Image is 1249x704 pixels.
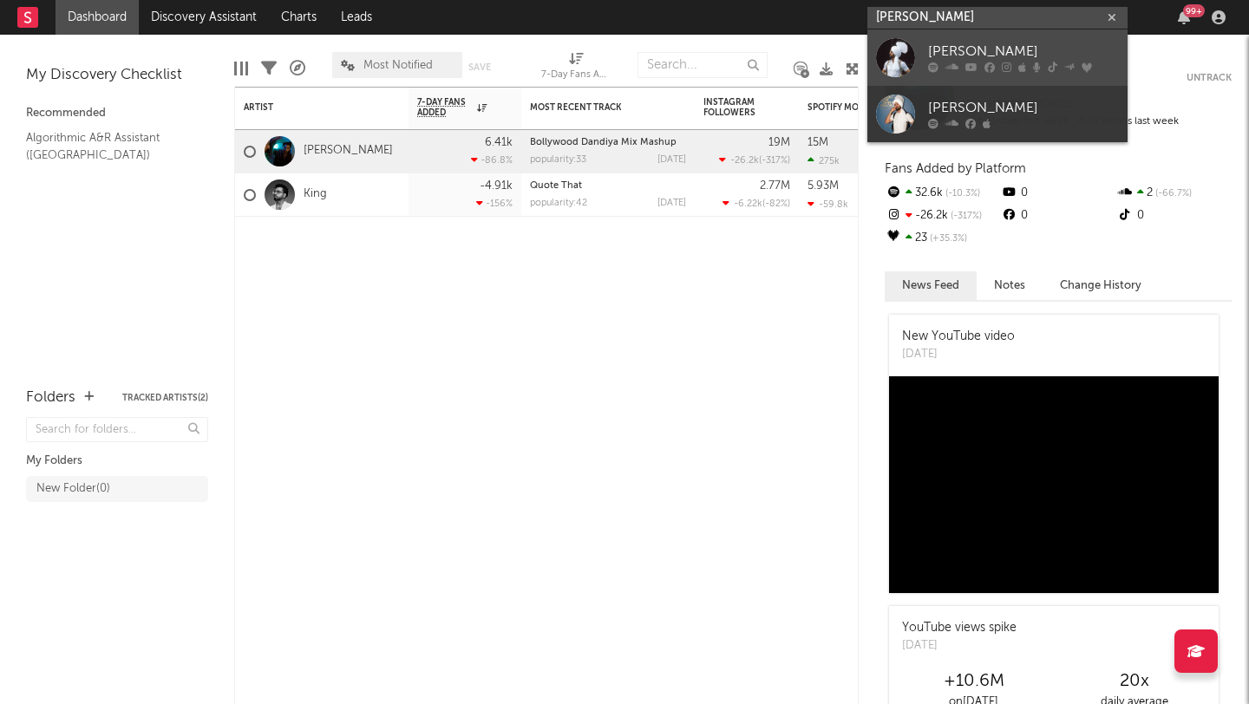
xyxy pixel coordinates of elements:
[304,144,393,159] a: [PERSON_NAME]
[730,156,759,166] span: -26.2k
[476,198,513,209] div: -156 %
[480,180,513,192] div: -4.91k
[885,227,1000,250] div: 23
[902,346,1015,363] div: [DATE]
[530,199,587,208] div: popularity: 42
[290,43,305,94] div: A&R Pipeline
[638,52,768,78] input: Search...
[1116,182,1232,205] div: 2
[893,671,1054,692] div: +10.6M
[808,180,839,192] div: 5.93M
[734,199,762,209] span: -6.22k
[719,154,790,166] div: ( )
[723,198,790,209] div: ( )
[1183,4,1205,17] div: 99 +
[867,86,1128,142] a: [PERSON_NAME]
[468,62,491,72] button: Save
[885,205,1000,227] div: -26.2k
[234,43,248,94] div: Edit Columns
[1116,205,1232,227] div: 0
[765,199,788,209] span: -82 %
[703,97,764,118] div: Instagram Followers
[808,102,938,113] div: Spotify Monthly Listeners
[1000,205,1115,227] div: 0
[768,137,790,148] div: 19M
[943,189,980,199] span: -10.3 %
[948,212,982,221] span: -317 %
[1187,69,1232,87] button: Untrack
[26,103,208,124] div: Recommended
[977,271,1043,300] button: Notes
[902,637,1017,655] div: [DATE]
[541,43,611,94] div: 7-Day Fans Added (7-Day Fans Added)
[867,29,1128,86] a: [PERSON_NAME]
[927,234,967,244] span: +35.3 %
[808,137,828,148] div: 15M
[1054,671,1214,692] div: 20 x
[417,97,473,118] span: 7-Day Fans Added
[26,128,191,164] a: Algorithmic A&R Assistant ([GEOGRAPHIC_DATA])
[530,102,660,113] div: Most Recent Track
[530,181,582,191] a: Quote That
[530,181,686,191] div: Quote That
[657,155,686,165] div: [DATE]
[530,138,677,147] a: Bollywood Dandiya Mix Mashup
[760,180,790,192] div: 2.77M
[485,137,513,148] div: 6.41k
[902,328,1015,346] div: New YouTube video
[26,388,75,408] div: Folders
[885,162,1026,175] span: Fans Added by Platform
[244,102,374,113] div: Artist
[304,187,327,202] a: King
[530,155,586,165] div: popularity: 33
[541,65,611,86] div: 7-Day Fans Added (7-Day Fans Added)
[885,271,977,300] button: News Feed
[363,60,433,71] span: Most Notified
[261,43,277,94] div: Filters
[530,138,686,147] div: Bollywood Dandiya Mix Mashup
[762,156,788,166] span: -317 %
[36,479,110,499] div: New Folder ( 0 )
[26,65,208,86] div: My Discovery Checklist
[928,98,1119,119] div: [PERSON_NAME]
[26,451,208,472] div: My Folders
[1000,182,1115,205] div: 0
[808,199,848,210] div: -59.8k
[1043,271,1159,300] button: Change History
[1153,189,1192,199] span: -66.7 %
[902,619,1017,637] div: YouTube views spike
[1178,10,1190,24] button: 99+
[657,199,686,208] div: [DATE]
[26,417,208,442] input: Search for folders...
[808,155,840,166] div: 275k
[471,154,513,166] div: -86.8 %
[867,7,1128,29] input: Search for artists
[885,182,1000,205] div: 32.6k
[928,42,1119,62] div: [PERSON_NAME]
[122,394,208,402] button: Tracked Artists(2)
[26,476,208,502] a: New Folder(0)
